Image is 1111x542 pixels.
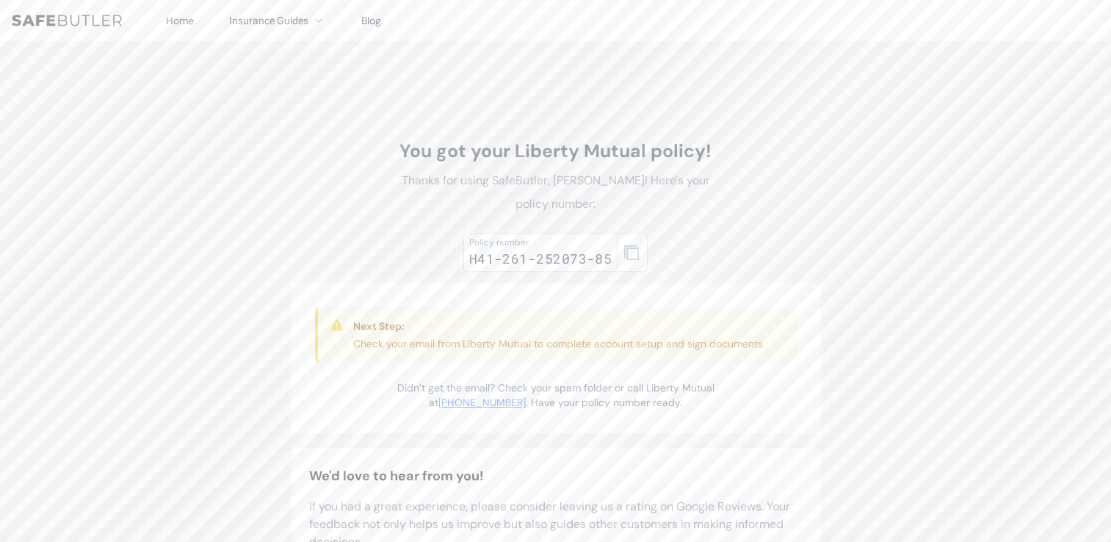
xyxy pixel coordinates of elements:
[469,248,612,269] div: H41-261-252073-85
[353,319,765,333] h3: Next Step:
[438,396,526,409] a: [PHONE_NUMBER]
[391,140,720,163] h1: You got your Liberty Mutual policy!
[12,15,122,26] img: SafeButler Text Logo
[166,14,194,27] a: Home
[391,169,720,216] p: Thanks for using SafeButler, [PERSON_NAME]! Here's your policy number:
[361,14,381,27] a: Blog
[229,12,326,29] button: Insurance Guides
[469,236,612,248] div: Policy number
[391,380,720,410] p: Didn’t get the email? Check your spam folder or call Liberty Mutual at . Have your policy number ...
[353,336,765,351] p: Check your email from Liberty Mutual to complete account setup and sign documents.
[309,466,803,486] h2: We'd love to hear from you!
